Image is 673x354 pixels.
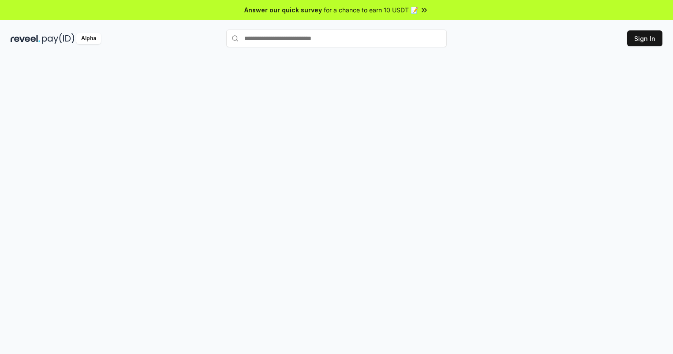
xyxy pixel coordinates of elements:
img: reveel_dark [11,33,40,44]
button: Sign In [627,30,662,46]
img: pay_id [42,33,75,44]
div: Alpha [76,33,101,44]
span: Answer our quick survey [244,5,322,15]
span: for a chance to earn 10 USDT 📝 [324,5,418,15]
